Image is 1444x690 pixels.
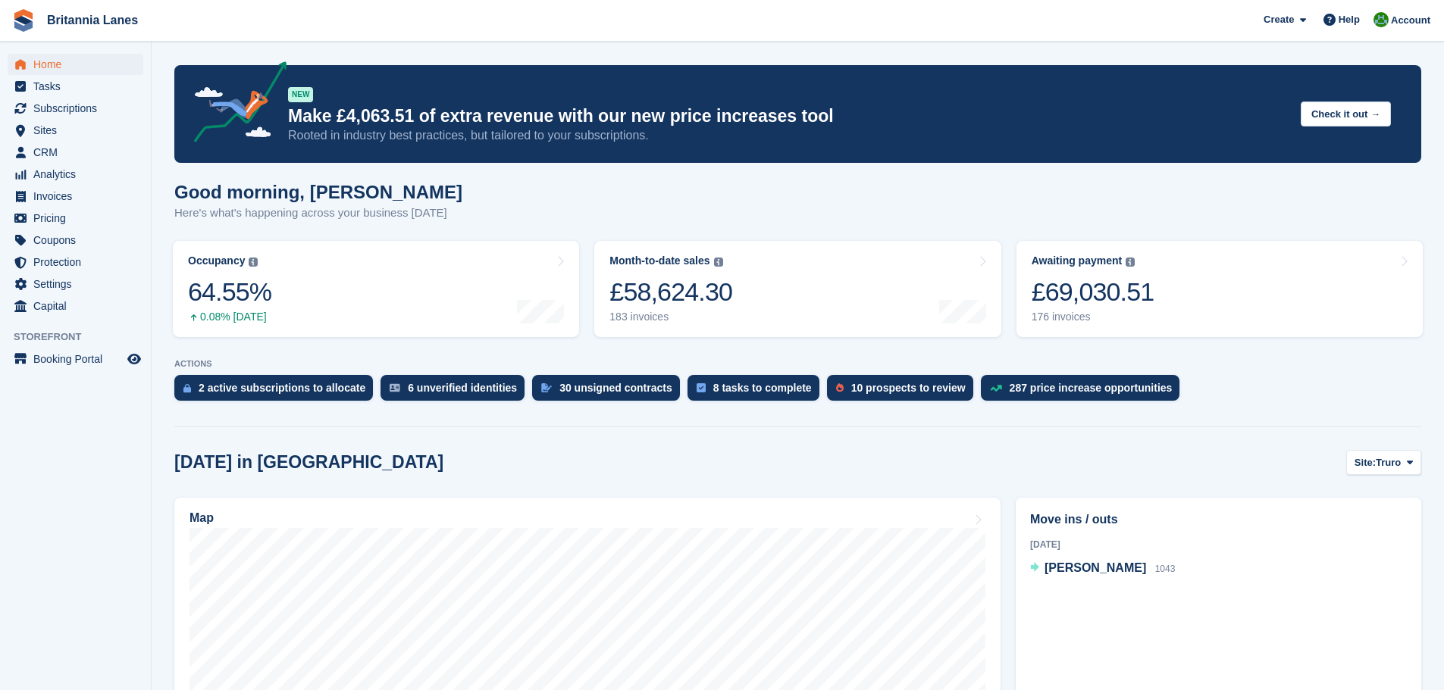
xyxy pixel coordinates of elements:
span: Capital [33,295,124,317]
a: menu [8,273,143,295]
a: menu [8,251,143,273]
a: menu [8,348,143,370]
p: Make £4,063.51 of extra revenue with our new price increases tool [288,105,1289,127]
div: Month-to-date sales [609,254,709,267]
a: Britannia Lanes [41,8,144,33]
a: menu [8,164,143,185]
span: Home [33,54,124,75]
p: Here's what's happening across your business [DATE] [174,205,462,222]
a: menu [8,142,143,163]
a: 2 active subscriptions to allocate [174,375,381,408]
img: Matt Lane [1374,12,1389,27]
a: 8 tasks to complete [688,375,827,408]
div: £58,624.30 [609,276,732,308]
a: menu [8,295,143,317]
div: 10 prospects to review [851,382,966,394]
div: 287 price increase opportunities [1010,382,1173,394]
span: Subscriptions [33,98,124,119]
a: menu [8,54,143,75]
img: icon-info-grey-7440780725fd019a000dd9b08b2336e03edf1995a4989e88bcd33f0948082b44.svg [249,258,258,267]
a: menu [8,186,143,207]
span: Pricing [33,208,124,229]
span: Account [1391,13,1430,28]
p: Rooted in industry best practices, but tailored to your subscriptions. [288,127,1289,144]
span: Invoices [33,186,124,207]
img: verify_identity-adf6edd0f0f0b5bbfe63781bf79b02c33cf7c696d77639b501bdc392416b5a36.svg [390,383,400,392]
img: icon-info-grey-7440780725fd019a000dd9b08b2336e03edf1995a4989e88bcd33f0948082b44.svg [1126,258,1135,267]
span: Truro [1376,455,1401,470]
img: stora-icon-8386f47178a22dfd0bd8f6a31ec36ba5ce8667c1dd55bd0f319d3a0aa187defe.svg [12,9,35,32]
div: Occupancy [188,254,245,267]
div: 8 tasks to complete [713,382,812,394]
div: 176 invoices [1032,311,1154,323]
a: 30 unsigned contracts [532,375,688,408]
a: Awaiting payment £69,030.51 176 invoices [1016,241,1423,337]
span: Coupons [33,229,124,251]
div: NEW [288,87,313,102]
span: Analytics [33,164,124,185]
span: Protection [33,251,124,273]
span: Settings [33,273,124,295]
a: menu [8,76,143,97]
div: 64.55% [188,276,271,308]
h2: Map [190,511,214,525]
a: menu [8,229,143,251]
span: Site: [1355,455,1376,470]
div: 2 active subscriptions to allocate [199,382,365,394]
img: task-75834270c22a3079a89374b754ae025e5fb1db73e45f91037f5363f120a921f8.svg [697,383,706,392]
div: 183 invoices [609,311,732,323]
img: prospect-51fa495bee0391a8d652442698ab0144808aea92771e9ea1ae160a38d050c398.svg [836,383,844,392]
h2: [DATE] in [GEOGRAPHIC_DATA] [174,452,443,473]
a: menu [8,208,143,229]
span: 1043 [1155,564,1176,574]
span: [PERSON_NAME] [1045,561,1146,574]
div: £69,030.51 [1032,276,1154,308]
div: 6 unverified identities [408,382,517,394]
span: Tasks [33,76,124,97]
button: Check it out → [1301,101,1391,126]
img: price-adjustments-announcement-icon-8257ccfd72463d97f412b2fc003d46551f7dbcb40ab6d574587a9cd5c0d94... [181,61,287,148]
span: Booking Portal [33,348,124,370]
a: menu [8,120,143,141]
a: [PERSON_NAME] 1043 [1030,559,1175,579]
a: Month-to-date sales £58,624.30 183 invoices [594,241,1001,337]
img: price_increase_opportunities-93ffe204e8149a01c8c9dc8f82e8f89637d9d84a8eef4429ea346261dce0b2c0.svg [990,385,1002,392]
div: 30 unsigned contracts [559,382,672,394]
a: Preview store [125,350,143,368]
div: Awaiting payment [1032,254,1123,267]
div: 0.08% [DATE] [188,311,271,323]
span: Storefront [14,329,151,345]
span: Sites [33,120,124,141]
a: Occupancy 64.55% 0.08% [DATE] [173,241,579,337]
img: active_subscription_to_allocate_icon-d502201f5373d7db506a760aba3b589e785aa758c864c3986d89f69b8ff3... [183,383,191,393]
div: [DATE] [1030,538,1407,551]
span: Create [1264,12,1294,27]
img: contract_signature_icon-13c848040528278c33f63329250d36e43548de30e8caae1d1a13099fd9432cc5.svg [541,383,552,392]
span: CRM [33,142,124,163]
span: Help [1339,12,1360,27]
button: Site: Truro [1346,450,1421,475]
h2: Move ins / outs [1030,510,1407,529]
h1: Good morning, [PERSON_NAME] [174,182,462,202]
a: 6 unverified identities [381,375,532,408]
a: 10 prospects to review [827,375,981,408]
a: 287 price increase opportunities [981,375,1188,408]
img: icon-info-grey-7440780725fd019a000dd9b08b2336e03edf1995a4989e88bcd33f0948082b44.svg [714,258,723,267]
p: ACTIONS [174,359,1421,369]
a: menu [8,98,143,119]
